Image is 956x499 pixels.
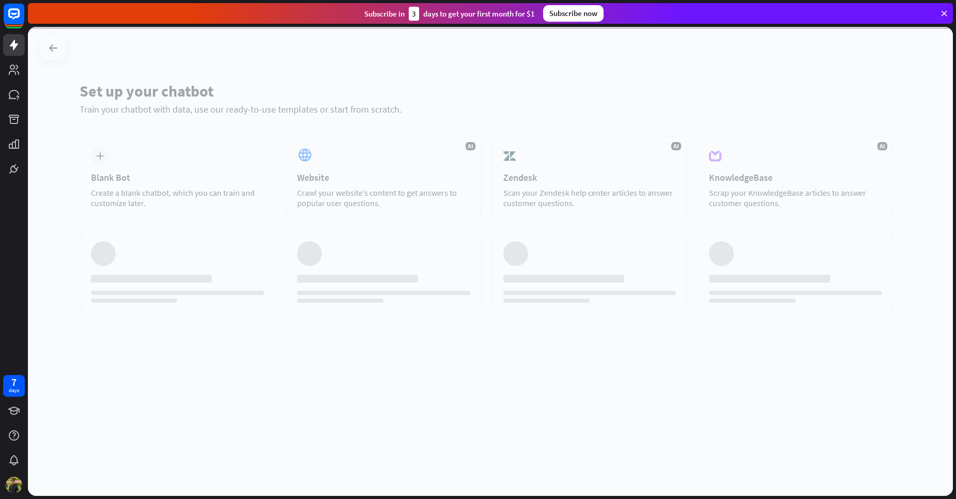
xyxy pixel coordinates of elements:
[9,387,19,394] div: days
[543,5,604,22] div: Subscribe now
[3,375,25,397] a: 7 days
[364,7,535,21] div: Subscribe in days to get your first month for $1
[11,378,17,387] div: 7
[409,7,419,21] div: 3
